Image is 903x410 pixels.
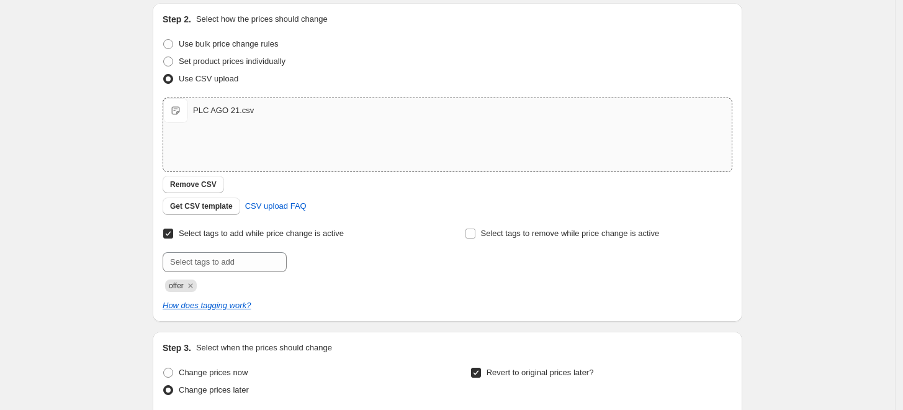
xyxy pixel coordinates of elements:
[163,176,224,193] button: Remove CSV
[170,201,233,211] span: Get CSV template
[179,74,238,83] span: Use CSV upload
[169,281,184,290] span: offer
[196,13,328,25] p: Select how the prices should change
[179,368,248,377] span: Change prices now
[487,368,594,377] span: Revert to original prices later?
[163,198,240,215] button: Get CSV template
[179,57,285,66] span: Set product prices individually
[163,342,191,354] h2: Step 3.
[163,301,251,310] a: How does tagging work?
[179,385,249,394] span: Change prices later
[196,342,332,354] p: Select when the prices should change
[185,280,196,291] button: Remove offer
[481,229,660,238] span: Select tags to remove while price change is active
[170,180,217,189] span: Remove CSV
[163,252,287,272] input: Select tags to add
[163,13,191,25] h2: Step 2.
[193,104,254,117] div: PLC AGO 21.csv
[245,200,307,212] span: CSV upload FAQ
[179,39,278,48] span: Use bulk price change rules
[238,196,314,216] a: CSV upload FAQ
[179,229,344,238] span: Select tags to add while price change is active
